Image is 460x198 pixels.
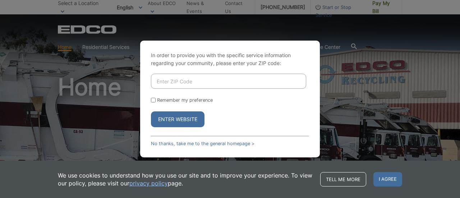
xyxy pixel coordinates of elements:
[129,179,168,187] a: privacy policy
[151,74,306,89] input: Enter ZIP Code
[320,172,366,187] a: Tell me more
[151,51,309,67] p: In order to provide you with the specific service information regarding your community, please en...
[373,172,402,187] span: I agree
[151,111,204,127] button: Enter Website
[58,171,313,187] p: We use cookies to understand how you use our site and to improve your experience. To view our pol...
[151,141,254,146] a: No thanks, take me to the general homepage >
[157,97,213,103] label: Remember my preference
